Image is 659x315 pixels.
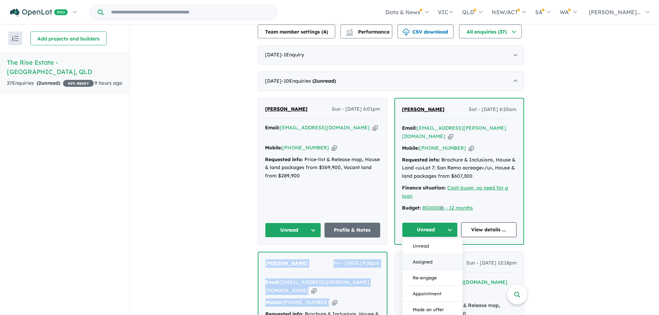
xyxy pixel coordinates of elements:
span: Sun - [DATE] 12:18pm [466,259,517,267]
button: Add projects and builders [30,31,107,45]
button: Copy [469,145,474,152]
span: - 10 Enquir ies [282,78,336,84]
span: 2 [38,80,41,86]
a: [PHONE_NUMBER] [419,145,466,151]
a: [PERSON_NAME] [265,105,308,113]
div: [DATE] [258,72,524,91]
span: [PERSON_NAME]... [589,9,641,16]
span: Sat - [DATE] 6:25am [469,105,516,114]
div: | [402,204,516,212]
img: sort.svg [12,36,19,41]
strong: Mobile: [265,145,282,151]
span: [PERSON_NAME] [402,260,444,266]
div: Price-list & Release map, House & land packages from $569,900, Vacant land from $289,900 [265,156,380,180]
strong: Email: [402,125,417,131]
button: Appointment [402,286,463,302]
button: Unread [402,222,458,237]
span: - 1 Enquir y [282,52,304,58]
strong: Requested info: [402,157,440,163]
strong: Finance situation: [402,185,446,191]
div: 37 Enquir ies [7,79,94,87]
img: bar-chart.svg [346,31,353,35]
button: Re-engage [402,270,463,286]
button: Copy [311,287,317,294]
a: 850000 [422,205,440,211]
strong: Mobile: [402,290,419,297]
strong: Requested info: [402,302,440,308]
button: Copy [373,124,378,131]
button: Copy [448,133,453,140]
span: Sun - [DATE] 6:01pm [332,105,380,113]
span: [PERSON_NAME] [265,260,308,266]
strong: Email: [265,124,280,131]
div: Brochure & Inclusions, House & Land <u>Lot 7: San Remo acreage</u>, House & land packages from $6... [402,156,516,180]
strong: Requested info: [265,156,303,163]
button: CSV download [397,25,454,38]
span: 45 % READY [63,80,94,87]
strong: Mobile: [265,299,283,305]
strong: Mobile: [402,145,419,151]
a: Cash buyer, no need for a loan [402,185,508,199]
a: [EMAIL_ADDRESS][DOMAIN_NAME] [280,124,370,131]
strong: ( unread) [312,78,336,84]
a: [PHONE_NUMBER] [282,145,329,151]
img: download icon [403,29,410,36]
button: Copy [332,299,337,306]
span: 9 hours ago [94,80,122,86]
button: Unread [265,223,321,238]
a: [EMAIL_ADDRESS][PERSON_NAME][DOMAIN_NAME] [265,279,369,294]
a: [PHONE_NUMBER] [283,299,329,305]
strong: Email: [402,279,417,285]
h5: The Rise Estate - [GEOGRAPHIC_DATA] , QLD [7,58,122,76]
a: View details ... [461,222,517,237]
span: [PERSON_NAME] [265,106,308,112]
a: Profile & Notes [324,223,381,238]
span: Performance [347,29,390,35]
span: [PERSON_NAME] [402,106,445,112]
button: All enquiries (37) [459,25,522,38]
span: 4 [323,29,326,35]
button: Unread [402,238,463,254]
img: Openlot PRO Logo White [10,8,68,17]
strong: Budget: [402,205,421,211]
button: Team member settings (4) [258,25,335,38]
a: [PERSON_NAME] [402,259,444,267]
input: Try estate name, suburb, builder or developer [105,5,276,20]
a: [PERSON_NAME] [265,259,308,268]
a: 6 - 12 months [441,205,473,211]
img: line-chart.svg [346,29,353,33]
strong: ( unread) [37,80,60,86]
div: [DATE] [258,45,524,65]
a: [EMAIL_ADDRESS][PERSON_NAME][DOMAIN_NAME] [402,125,506,139]
strong: Email: [265,279,280,285]
button: Performance [340,25,392,38]
a: [PERSON_NAME] [402,105,445,114]
button: Copy [332,144,337,151]
button: Assigned [402,254,463,270]
span: 2 [314,78,317,84]
span: Fri - [DATE] 9:08pm [333,259,380,268]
